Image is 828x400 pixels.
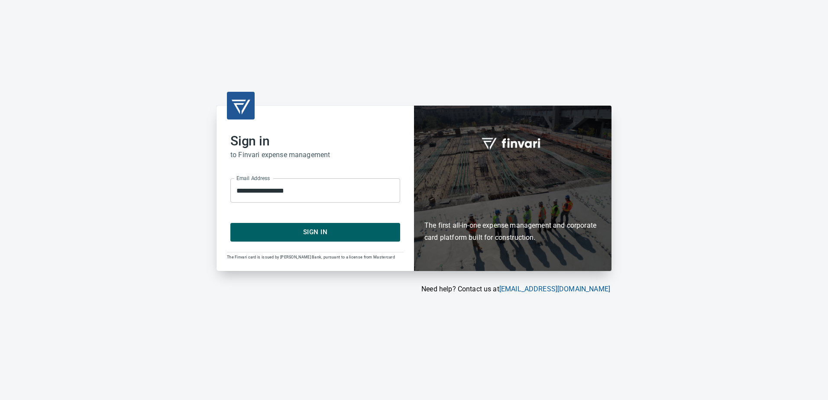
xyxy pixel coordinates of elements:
img: transparent_logo.png [230,95,251,116]
p: Need help? Contact us at [217,284,610,294]
a: [EMAIL_ADDRESS][DOMAIN_NAME] [499,285,610,293]
h6: to Finvari expense management [230,149,400,161]
h2: Sign in [230,133,400,149]
img: fullword_logo_white.png [480,133,545,153]
span: Sign In [240,226,391,238]
span: The Finvari card is issued by [PERSON_NAME] Bank, pursuant to a license from Mastercard [227,255,395,259]
div: Finvari [414,106,611,271]
h6: The first all-in-one expense management and corporate card platform built for construction. [424,169,601,244]
button: Sign In [230,223,400,241]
